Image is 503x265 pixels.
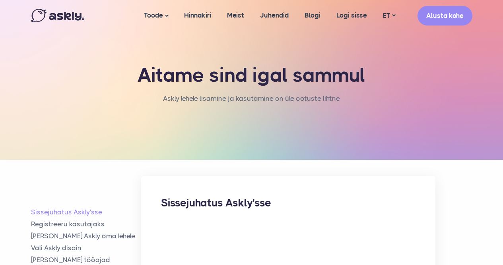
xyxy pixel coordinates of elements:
li: Askly lehele lisamine ja kasutamine on üle ootuste lihtne [163,93,340,104]
a: [PERSON_NAME] Askly oma lehele [31,232,142,241]
a: Registreeru kasutajaks [31,220,142,229]
a: Sissejuhatus Askly'sse [31,208,142,217]
a: Vali Askly disain [31,243,142,253]
a: Alusta kohe [418,6,472,26]
h1: Aitame sind igal sammul [125,64,378,87]
a: [PERSON_NAME] tööajad [31,255,142,265]
a: ET [375,10,403,22]
h2: Sissejuhatus Askly'sse [161,196,416,210]
nav: breadcrumb [163,93,340,112]
img: Askly [31,9,84,22]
